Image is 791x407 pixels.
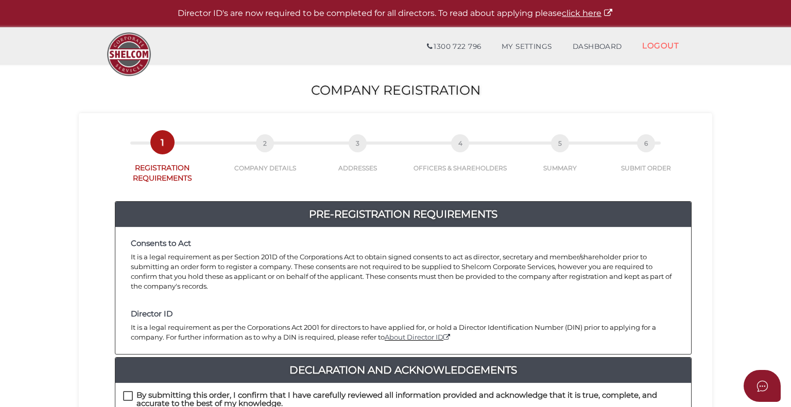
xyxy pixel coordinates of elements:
[632,35,689,56] a: LOGOUT
[491,37,562,57] a: MY SETTINGS
[405,146,515,172] a: 4OFFICERS & SHAREHOLDERS
[105,145,220,183] a: 1REGISTRATION REQUIREMENTS
[115,206,691,222] a: Pre-Registration Requirements
[551,134,569,152] span: 5
[515,146,606,172] a: 5SUMMARY
[744,370,781,402] button: Open asap
[637,134,655,152] span: 6
[131,310,676,318] h4: Director ID
[131,252,676,291] p: It is a legal requirement as per Section 201D of the Corporations Act to obtain signed consents t...
[605,146,686,172] a: 6SUBMIT ORDER
[153,133,171,151] span: 1
[417,37,491,57] a: 1300 722 796
[451,134,469,152] span: 4
[385,333,451,341] a: About Director ID
[131,323,676,342] p: It is a legal requirement as per the Corporations Act 2001 for directors to have applied for, or ...
[220,146,311,172] a: 2COMPANY DETAILS
[256,134,274,152] span: 2
[102,27,156,81] img: Logo
[562,37,632,57] a: DASHBOARD
[349,134,367,152] span: 3
[131,239,676,248] h4: Consents to Act
[115,362,691,378] a: Declaration And Acknowledgements
[310,146,405,172] a: 3ADDRESSES
[26,8,765,20] p: Director ID's are now required to be completed for all directors. To read about applying please
[562,8,613,18] a: click here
